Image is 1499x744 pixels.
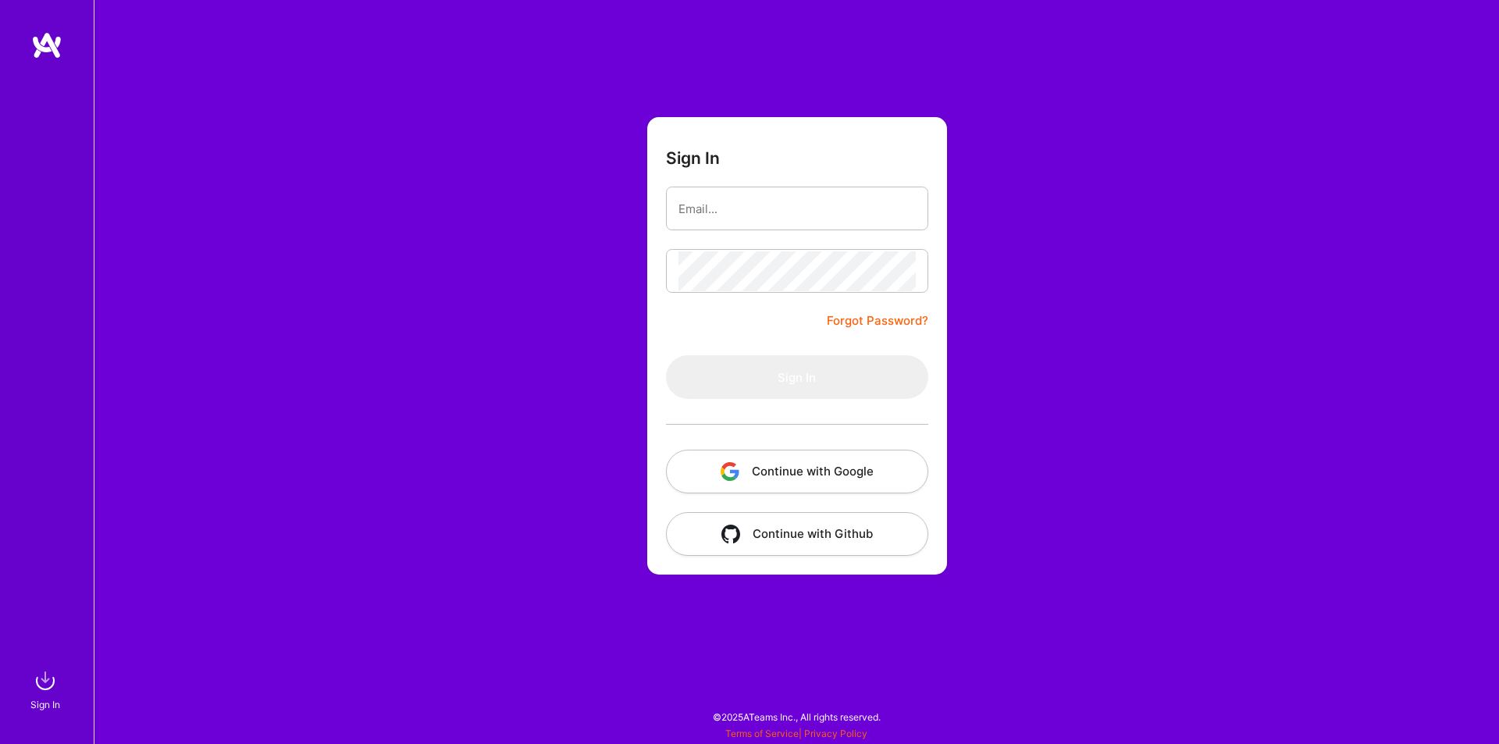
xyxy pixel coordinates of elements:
[31,31,62,59] img: logo
[721,525,740,543] img: icon
[725,728,867,739] span: |
[666,512,928,556] button: Continue with Github
[30,696,60,713] div: Sign In
[721,462,739,481] img: icon
[30,665,61,696] img: sign in
[33,665,61,713] a: sign inSign In
[666,148,720,168] h3: Sign In
[94,697,1499,736] div: © 2025 ATeams Inc., All rights reserved.
[804,728,867,739] a: Privacy Policy
[666,355,928,399] button: Sign In
[827,311,928,330] a: Forgot Password?
[666,450,928,493] button: Continue with Google
[678,189,916,229] input: Email...
[725,728,799,739] a: Terms of Service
